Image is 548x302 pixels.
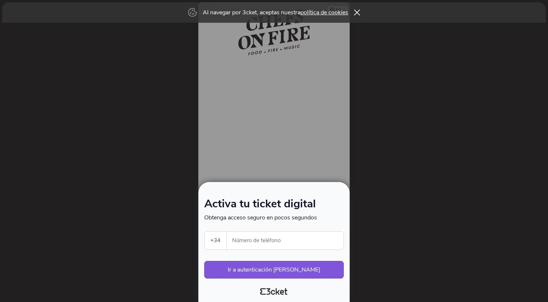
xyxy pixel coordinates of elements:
p: Al navegar por 3cket, aceptas nuestra [203,8,348,17]
input: Número de teléfono [232,232,343,250]
p: Obtenga acceso seguro en pocos segundos [204,214,344,222]
a: política de cookies [300,8,348,17]
label: Número de teléfono [227,232,344,250]
button: Ir a autenticación [PERSON_NAME] [204,261,344,279]
h1: Activa tu ticket digital [204,199,344,214]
